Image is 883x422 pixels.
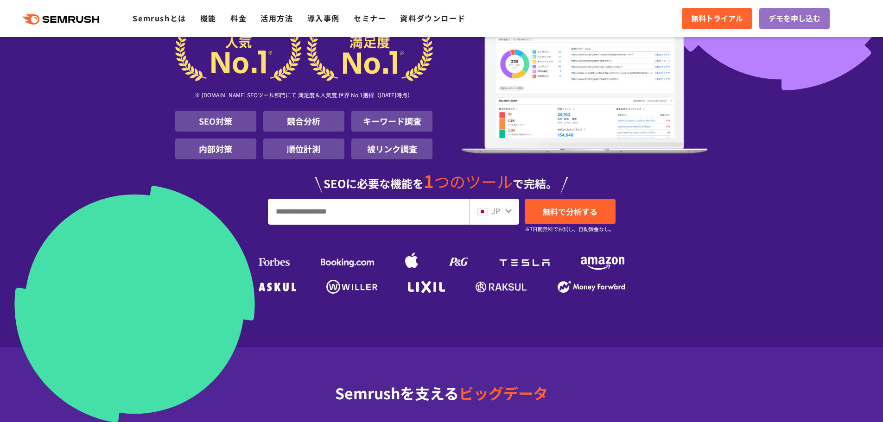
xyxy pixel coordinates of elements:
[542,206,597,217] span: 無料で分析する
[351,139,432,159] li: 被リンク調査
[175,139,256,159] li: 内部対策
[491,205,500,216] span: JP
[175,81,433,111] div: ※ [DOMAIN_NAME] SEOツール部門にて 満足度＆人気度 世界 No.1獲得（[DATE]時点）
[200,13,216,24] a: 機能
[682,8,752,29] a: 無料トライアル
[268,199,469,224] input: URL、キーワードを入力してください
[260,13,293,24] a: 活用方法
[230,13,247,24] a: 料金
[400,13,465,24] a: 資料ダウンロード
[263,139,344,159] li: 順位計測
[759,8,830,29] a: デモを申し込む
[354,13,386,24] a: セミナー
[175,111,256,132] li: SEO対策
[263,111,344,132] li: 競合分析
[525,199,616,224] a: 無料で分析する
[525,225,614,233] small: ※7日間無料でお試し。自動課金なし。
[351,111,432,132] li: キーワード調査
[175,163,708,194] div: SEOに必要な機能を
[424,168,434,193] span: 1
[769,13,820,25] span: デモを申し込む
[307,13,340,24] a: 導入事例
[513,175,557,191] span: で完結。
[133,13,186,24] a: Semrushとは
[459,382,548,403] span: ビッグデータ
[691,13,743,25] span: 無料トライアル
[434,170,513,193] span: つのツール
